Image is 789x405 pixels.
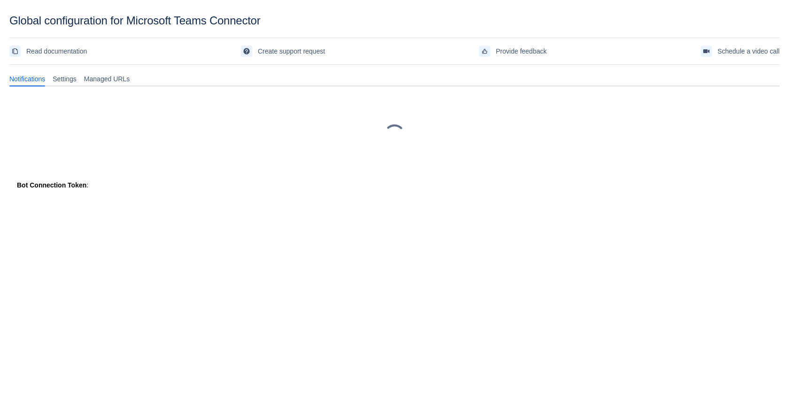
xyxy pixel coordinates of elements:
[17,180,772,190] div: :
[241,44,325,59] a: Create support request
[9,74,45,84] span: Notifications
[718,44,780,59] span: Schedule a video call
[496,44,547,59] span: Provide feedback
[53,74,77,84] span: Settings
[84,74,130,84] span: Managed URLs
[26,44,87,59] span: Read documentation
[17,181,86,189] strong: Bot Connection Token
[9,44,87,59] a: Read documentation
[243,47,250,55] span: support
[258,44,325,59] span: Create support request
[481,47,488,55] span: feedback
[701,44,780,59] a: Schedule a video call
[479,44,547,59] a: Provide feedback
[11,47,19,55] span: documentation
[9,14,780,27] div: Global configuration for Microsoft Teams Connector
[703,47,710,55] span: videoCall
